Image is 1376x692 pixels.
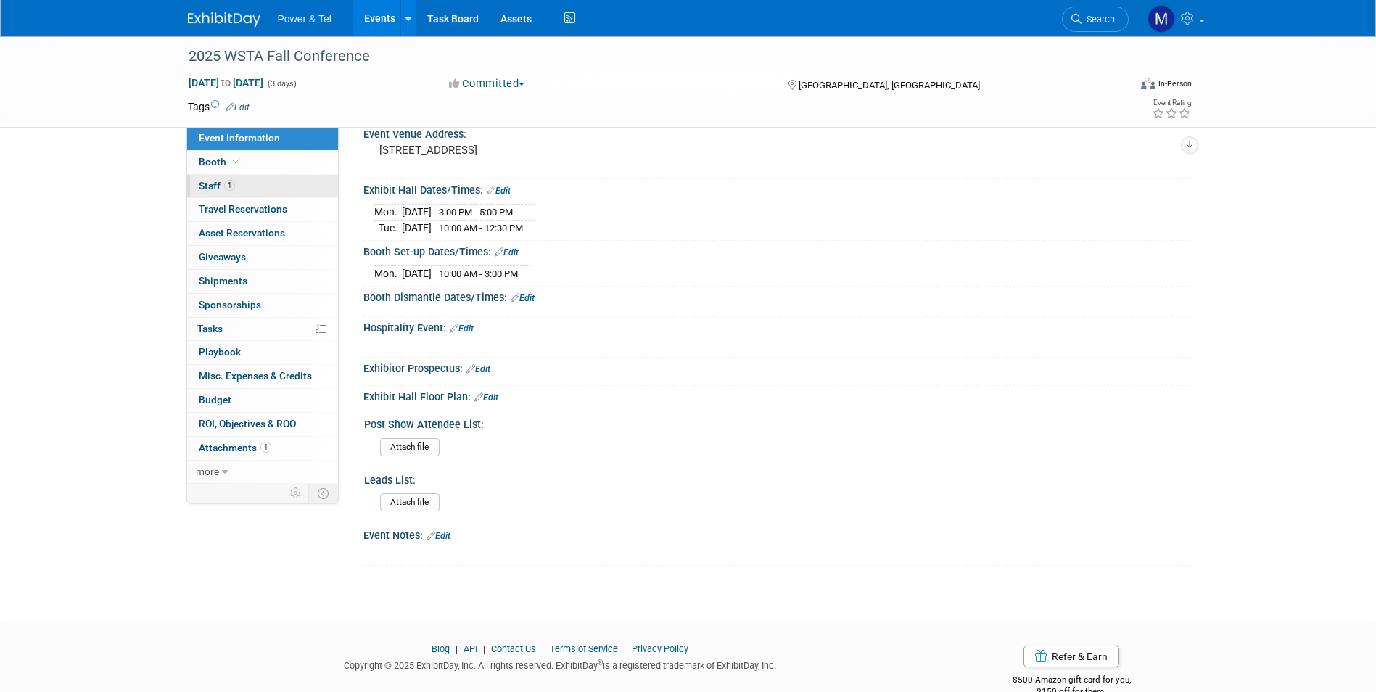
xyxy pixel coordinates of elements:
span: Booth [199,156,243,168]
a: API [464,643,477,654]
div: Exhibit Hall Dates/Times: [363,179,1189,198]
span: | [538,643,548,654]
td: [DATE] [402,265,432,281]
td: Toggle Event Tabs [308,484,338,503]
a: Giveaways [187,246,338,269]
button: Committed [444,76,530,91]
span: Budget [199,394,231,405]
span: 3:00 PM - 5:00 PM [439,207,513,218]
a: Edit [474,392,498,403]
div: Exhibit Hall Floor Plan: [363,386,1189,405]
td: Mon. [374,204,402,220]
a: Asset Reservations [187,222,338,245]
a: Tasks [187,318,338,341]
span: Sponsorships [199,299,261,310]
a: Travel Reservations [187,198,338,221]
span: [GEOGRAPHIC_DATA], [GEOGRAPHIC_DATA] [799,80,980,91]
a: Search [1062,7,1129,32]
span: Travel Reservations [199,203,287,215]
div: Booth Dismantle Dates/Times: [363,287,1189,305]
a: Playbook [187,341,338,364]
span: Tasks [197,323,223,334]
span: Giveaways [199,251,246,263]
sup: ® [598,659,603,667]
span: Shipments [199,275,247,287]
td: Tue. [374,220,402,235]
a: Edit [511,293,535,303]
span: (3 days) [266,79,297,88]
div: Event Format [1043,75,1192,97]
img: Format-Inperson.png [1141,78,1155,89]
a: Edit [495,247,519,258]
a: Budget [187,389,338,412]
td: [DATE] [402,220,432,235]
span: 1 [260,442,271,453]
div: Hospitality Event: [363,317,1189,336]
a: Staff1 [187,175,338,198]
span: Asset Reservations [199,227,285,239]
div: In-Person [1158,78,1192,89]
span: Power & Tel [278,13,331,25]
a: Booth [187,151,338,174]
td: Tags [188,99,250,114]
div: Exhibitor Prospectus: [363,358,1189,376]
a: Contact Us [491,643,536,654]
a: Attachments1 [187,437,338,460]
a: ROI, Objectives & ROO [187,413,338,436]
span: 1 [224,180,235,191]
img: Madalyn Bobbitt [1148,5,1175,33]
i: Booth reservation complete [233,157,240,165]
a: Sponsorships [187,294,338,317]
span: Staff [199,180,235,191]
span: [DATE] [DATE] [188,76,264,89]
a: Edit [466,364,490,374]
span: Playbook [199,346,241,358]
a: Shipments [187,270,338,293]
a: Refer & Earn [1023,646,1119,667]
a: Misc. Expenses & Credits [187,365,338,388]
span: Search [1082,14,1115,25]
span: ROI, Objectives & ROO [199,418,296,429]
span: to [219,77,233,88]
a: Blog [432,643,450,654]
span: | [620,643,630,654]
span: 10:00 AM - 3:00 PM [439,268,518,279]
div: 2025 WSTA Fall Conference [184,44,1107,70]
a: Edit [427,531,450,541]
a: Edit [487,186,511,196]
td: Personalize Event Tab Strip [284,484,309,503]
span: Attachments [199,442,271,453]
img: ExhibitDay [188,12,260,27]
span: | [479,643,489,654]
a: Edit [226,102,250,112]
span: Event Information [199,132,280,144]
div: Booth Set-up Dates/Times: [363,241,1189,260]
span: Misc. Expenses & Credits [199,370,312,382]
a: Terms of Service [550,643,618,654]
span: 10:00 AM - 12:30 PM [439,223,523,234]
span: | [452,643,461,654]
a: Edit [450,324,474,334]
div: Copyright © 2025 ExhibitDay, Inc. All rights reserved. ExhibitDay is a registered trademark of Ex... [188,656,934,672]
div: Event Notes: [363,524,1189,543]
a: Event Information [187,127,338,150]
div: Event Venue Address: [363,123,1189,141]
div: Event Rating [1152,99,1191,107]
div: Post Show Attendee List: [364,413,1182,432]
div: Leads List: [364,469,1182,487]
span: more [196,466,219,477]
a: Privacy Policy [632,643,688,654]
td: Mon. [374,265,402,281]
pre: [STREET_ADDRESS] [379,144,691,157]
a: more [187,461,338,484]
td: [DATE] [402,204,432,220]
